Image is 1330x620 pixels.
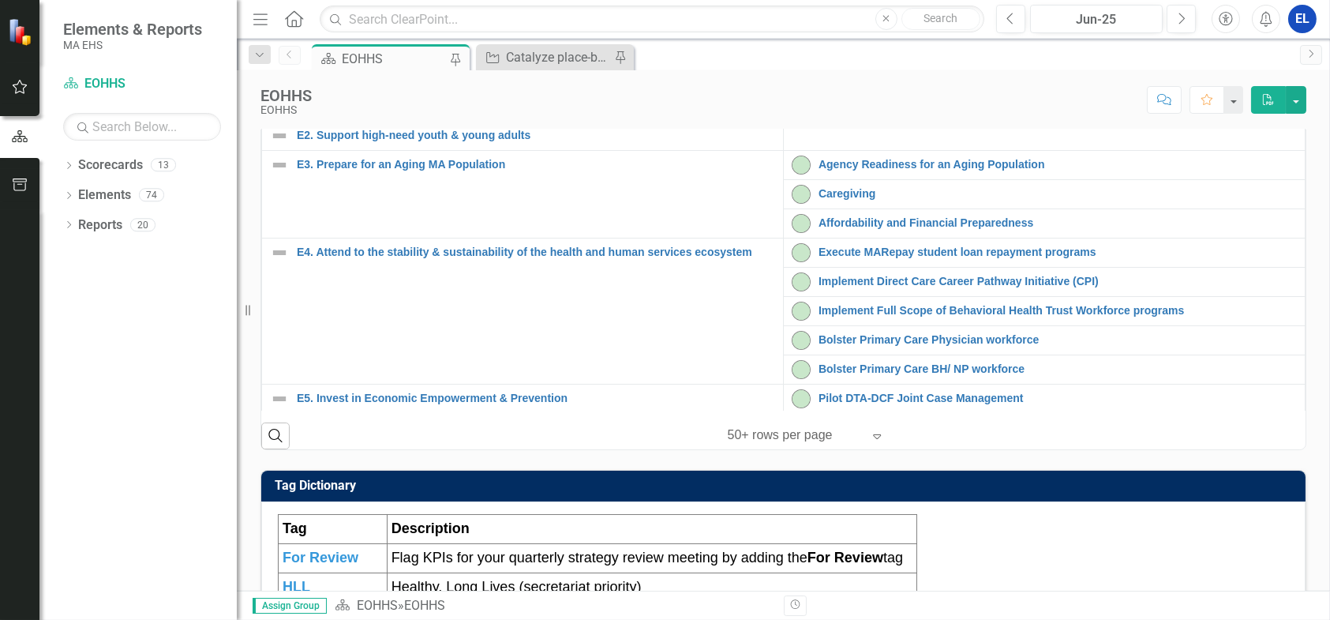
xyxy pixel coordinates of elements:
[297,159,775,171] a: E3. Prepare for an Aging MA Population
[78,216,122,235] a: Reports
[139,189,164,202] div: 74
[792,331,811,350] img: On-track
[819,363,1297,375] a: Bolster Primary Care BH/ NP workforce
[63,113,221,141] input: Search Below...
[901,8,980,30] button: Search
[792,389,811,408] img: On-track
[297,393,775,404] a: E5. Invest in Economic Empowerment & Prevention
[404,598,445,613] div: EOHHS
[260,87,312,104] div: EOHHS
[819,217,1297,229] a: Affordability and Financial Preparedness
[130,218,155,231] div: 20
[7,17,36,47] img: ClearPoint Strategy
[151,159,176,172] div: 13
[1030,5,1163,33] button: Jun-25
[792,243,811,262] img: On-track
[1036,10,1158,29] div: Jun-25
[819,393,1297,404] a: Pilot DTA-DCF Joint Case Management
[253,598,327,614] span: Assign Group
[392,550,903,566] span: Flag KPIs for your quarterly strategy review meeting by adding the tag
[819,276,1297,287] a: Implement Direct Care Career Pathway Initiative (CPI)
[506,47,610,67] div: Catalyze place-based health equity strategy
[792,185,811,204] img: On-track
[792,272,811,291] img: On-track
[342,49,446,69] div: EOHHS
[63,39,202,51] small: MA EHS
[283,520,307,536] strong: Tag
[480,47,610,67] a: Catalyze place-based health equity strategy
[819,188,1297,200] a: Caregiving
[783,179,1305,209] td: Double-Click to Edit Right Click for Context Menu
[819,334,1297,346] a: Bolster Primary Care Physician workforce
[792,360,811,379] img: On-track
[1288,5,1317,33] button: EL
[819,305,1297,317] a: Implement Full Scope of Behavioral Health Trust Workforce programs
[63,20,202,39] span: Elements & Reports
[283,579,310,595] span: HLL
[357,598,398,613] a: EOHHS
[924,12,957,24] span: Search
[270,243,289,262] img: Not Defined
[63,75,221,93] a: EOHHS
[275,479,1298,493] h3: Tag Dictionary
[78,156,143,175] a: Scorecards
[270,126,289,145] img: Not Defined
[297,130,775,141] a: E2. Support high-need youth & young adults
[335,597,772,615] div: »
[270,389,289,408] img: Not Defined
[297,246,775,258] a: E4. Attend to the stability & sustainability of the health and human services ecosystem
[819,246,1297,258] a: Execute MARepay student loan repayment programs
[392,520,470,536] span: Description
[792,156,811,175] img: On-track
[392,579,642,595] span: Healthy, Long Lives (secretariat priority)
[792,214,811,233] img: On-track
[270,156,289,175] img: Not Defined
[260,104,312,116] div: EOHHS
[807,550,883,566] strong: For Review
[78,186,131,205] a: Elements
[819,159,1297,171] a: Agency Readiness for an Aging Population
[283,550,358,566] span: For Review
[320,6,983,33] input: Search ClearPoint...
[792,302,811,321] img: On-track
